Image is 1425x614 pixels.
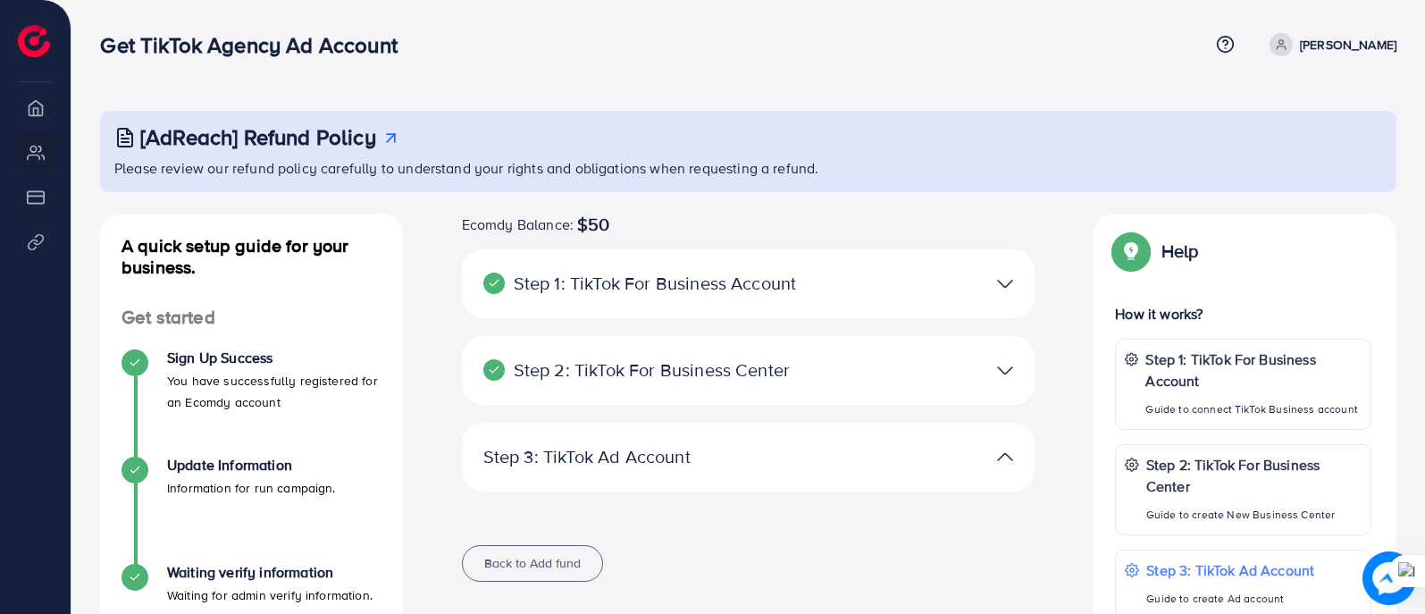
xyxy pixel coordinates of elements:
h3: [AdReach] Refund Policy [140,124,376,150]
p: Guide to create Ad account [1146,588,1314,610]
p: Step 2: TikTok For Business Center [1146,454,1362,497]
p: How it works? [1115,303,1371,324]
p: Please review our refund policy carefully to understand your rights and obligations when requesti... [114,157,1386,179]
img: TikTok partner [997,271,1013,297]
img: Popup guide [1115,235,1147,267]
h3: Get TikTok Agency Ad Account [100,32,411,58]
p: You have successfully registered for an Ecomdy account [167,370,381,413]
span: Back to Add fund [484,554,581,572]
p: Step 1: TikTok For Business Account [1145,349,1362,391]
h4: Sign Up Success [167,349,381,366]
p: [PERSON_NAME] [1300,34,1396,55]
p: Step 3: TikTok Ad Account [1146,559,1314,581]
p: Step 3: TikTok Ad Account [483,446,827,467]
p: Waiting for admin verify information. [167,585,373,606]
p: Help [1161,240,1199,262]
span: Ecomdy Balance: [462,214,574,235]
img: TikTok partner [997,357,1013,383]
p: Step 1: TikTok For Business Account [483,273,827,294]
h4: A quick setup guide for your business. [100,235,403,278]
img: logo [18,25,50,57]
li: Update Information [100,457,403,564]
a: [PERSON_NAME] [1262,33,1396,56]
button: Back to Add fund [462,545,603,582]
h4: Waiting verify information [167,564,373,581]
p: Guide to connect TikTok Business account [1145,399,1362,420]
img: TikTok partner [997,444,1013,470]
img: image [1362,551,1416,605]
p: Step 2: TikTok For Business Center [483,359,827,381]
span: $50 [577,214,609,235]
h4: Get started [100,307,403,329]
h4: Update Information [167,457,336,474]
p: Information for run campaign. [167,477,336,499]
li: Sign Up Success [100,349,403,457]
p: Guide to create New Business Center [1146,504,1362,526]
